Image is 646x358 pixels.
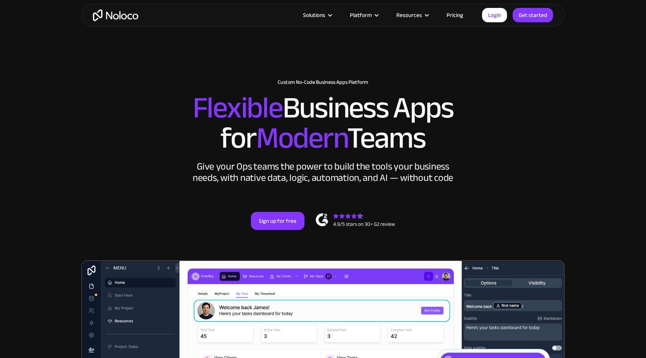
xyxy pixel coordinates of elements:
[93,9,138,21] a: home
[191,161,455,184] div: Give your Ops teams the power to build the tools your business needs, with native data, logic, au...
[340,10,387,20] div: Platform
[387,10,437,20] div: Resources
[256,110,347,166] span: Modern
[251,212,304,230] a: Sign up for free
[193,80,283,136] span: Flexible
[513,8,553,22] a: Get started
[89,79,557,85] h1: Custom No-Code Business Apps Platform
[482,8,507,22] a: Login
[437,10,473,20] a: Pricing
[350,10,372,20] div: Platform
[89,93,557,153] h2: Business Apps for Teams
[303,10,325,20] div: Solutions
[396,10,422,20] div: Resources
[294,10,340,20] div: Solutions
